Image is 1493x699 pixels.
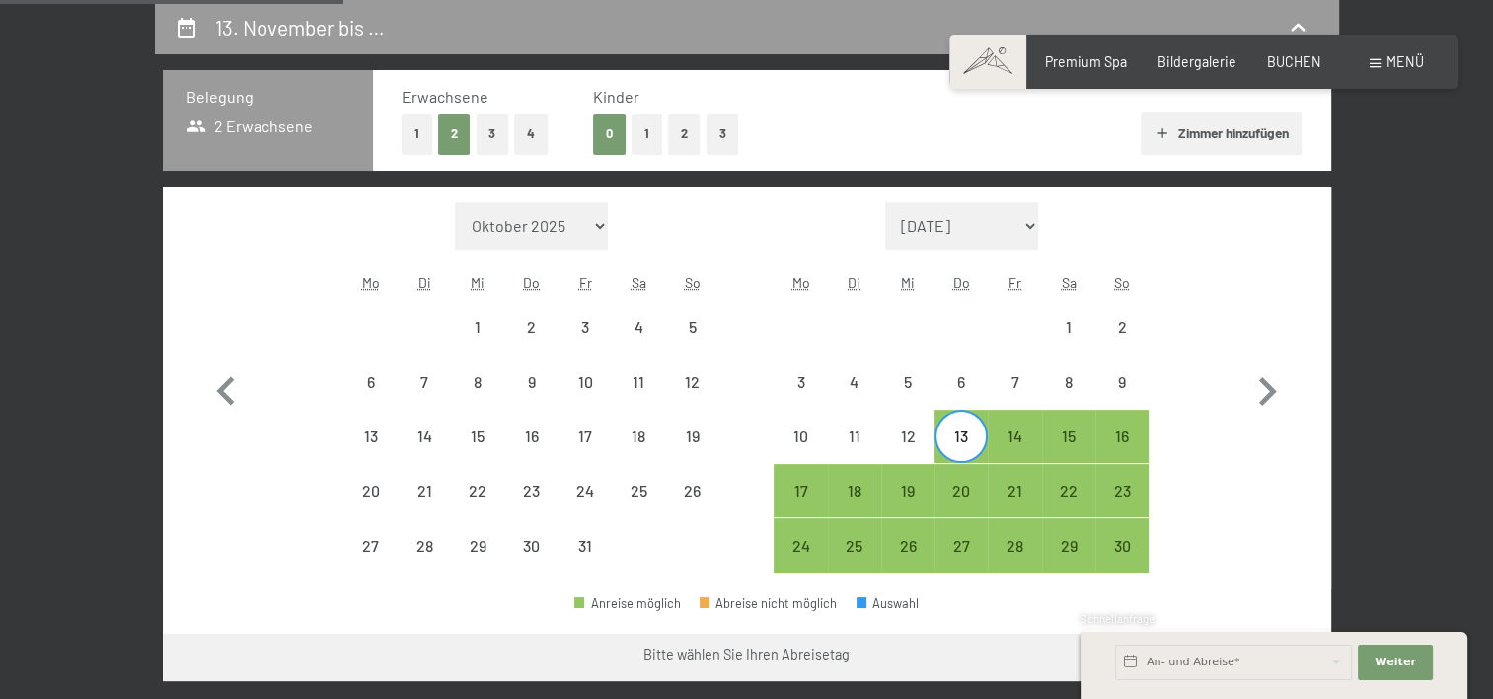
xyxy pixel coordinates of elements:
[451,355,504,409] div: Wed Oct 08 2025
[881,355,934,409] div: Abreise nicht möglich
[344,464,398,517] div: Mon Oct 20 2025
[400,374,449,424] div: 7
[346,538,396,587] div: 27
[505,300,559,353] div: Abreise nicht möglich
[1095,464,1149,517] div: Abreise möglich
[559,410,612,463] div: Abreise nicht möglich
[667,483,716,532] div: 26
[559,464,612,517] div: Fri Oct 24 2025
[828,464,881,517] div: Abreise möglich
[668,114,701,154] button: 2
[774,464,827,517] div: Mon Nov 17 2025
[776,483,825,532] div: 17
[901,274,915,291] abbr: Mittwoch
[398,518,451,572] div: Tue Oct 28 2025
[560,374,610,424] div: 10
[990,428,1039,478] div: 14
[774,518,827,572] div: Mon Nov 24 2025
[507,319,557,368] div: 2
[988,464,1041,517] div: Fri Nov 21 2025
[1095,518,1149,572] div: Abreise möglich
[505,355,559,409] div: Thu Oct 09 2025
[1042,518,1095,572] div: Sat Nov 29 2025
[1042,410,1095,463] div: Abreise möglich
[665,300,718,353] div: Abreise nicht möglich
[1095,355,1149,409] div: Abreise nicht möglich
[451,518,504,572] div: Abreise nicht möglich
[418,274,431,291] abbr: Dienstag
[828,355,881,409] div: Abreise nicht möglich
[665,410,718,463] div: Abreise nicht möglich
[774,518,827,572] div: Abreise möglich
[774,410,827,463] div: Mon Nov 10 2025
[936,538,986,587] div: 27
[559,300,612,353] div: Fri Oct 03 2025
[451,410,504,463] div: Abreise nicht möglich
[398,518,451,572] div: Abreise nicht möglich
[612,464,665,517] div: Sat Oct 25 2025
[187,86,349,108] h3: Belegung
[881,410,934,463] div: Wed Nov 12 2025
[1114,274,1130,291] abbr: Sonntag
[477,114,509,154] button: 3
[1157,53,1236,70] span: Bildergalerie
[665,300,718,353] div: Sun Oct 05 2025
[881,464,934,517] div: Wed Nov 19 2025
[614,319,663,368] div: 4
[1042,300,1095,353] div: Abreise nicht möglich
[1097,538,1147,587] div: 30
[990,374,1039,424] div: 7
[1042,355,1095,409] div: Abreise nicht möglich
[398,410,451,463] div: Tue Oct 14 2025
[344,410,398,463] div: Abreise nicht möglich
[215,15,385,39] h2: 13. November bis …
[505,464,559,517] div: Abreise nicht möglich
[988,410,1041,463] div: Abreise möglich
[1095,300,1149,353] div: Abreise nicht möglich
[344,410,398,463] div: Mon Oct 13 2025
[451,464,504,517] div: Wed Oct 22 2025
[453,538,502,587] div: 29
[398,355,451,409] div: Abreise nicht möglich
[398,464,451,517] div: Abreise nicht möglich
[665,355,718,409] div: Sun Oct 12 2025
[700,597,838,610] div: Abreise nicht möglich
[883,483,933,532] div: 19
[1042,410,1095,463] div: Sat Nov 15 2025
[505,464,559,517] div: Thu Oct 23 2025
[1097,374,1147,424] div: 9
[990,538,1039,587] div: 28
[936,374,986,424] div: 6
[632,274,646,291] abbr: Samstag
[451,300,504,353] div: Abreise nicht möglich
[828,355,881,409] div: Tue Nov 04 2025
[667,319,716,368] div: 5
[451,518,504,572] div: Wed Oct 29 2025
[398,410,451,463] div: Abreise nicht möglich
[774,355,827,409] div: Mon Nov 03 2025
[665,464,718,517] div: Sun Oct 26 2025
[560,428,610,478] div: 17
[505,300,559,353] div: Thu Oct 02 2025
[1097,483,1147,532] div: 23
[828,518,881,572] div: Tue Nov 25 2025
[665,410,718,463] div: Sun Oct 19 2025
[505,410,559,463] div: Thu Oct 16 2025
[1042,464,1095,517] div: Abreise möglich
[344,518,398,572] div: Mon Oct 27 2025
[881,518,934,572] div: Wed Nov 26 2025
[1238,202,1296,574] button: Nächster Monat
[1042,518,1095,572] div: Abreise möglich
[828,464,881,517] div: Tue Nov 18 2025
[934,464,988,517] div: Abreise möglich
[665,464,718,517] div: Abreise nicht möglich
[934,410,988,463] div: Abreise möglich
[453,428,502,478] div: 15
[643,645,850,664] div: Bitte wählen Sie Ihren Abreisetag
[593,87,639,106] span: Kinder
[830,483,879,532] div: 18
[505,518,559,572] div: Thu Oct 30 2025
[507,483,557,532] div: 23
[400,538,449,587] div: 28
[559,355,612,409] div: Fri Oct 10 2025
